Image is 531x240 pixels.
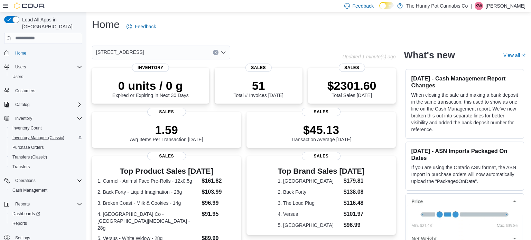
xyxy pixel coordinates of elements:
[475,2,482,10] span: KW
[302,152,341,160] span: Sales
[97,200,199,207] dt: 3. Broken Coast - Milk & Cookies - 14g
[7,72,85,81] button: Users
[278,167,365,175] h3: Top Brand Sales [DATE]
[97,211,199,231] dt: 4. [GEOGRAPHIC_DATA] Co - [GEOGRAPHIC_DATA][MEDICAL_DATA] - 28g
[7,123,85,133] button: Inventory Count
[10,124,45,132] a: Inventory Count
[411,75,518,89] h3: [DATE] - Cash Management Report Changes
[10,210,82,218] span: Dashboards
[406,2,468,10] p: The Hunny Pot Cannabis Co
[10,73,26,81] a: Users
[12,114,35,123] button: Inventory
[7,162,85,172] button: Transfers
[221,50,226,55] button: Open list of options
[10,186,50,194] a: Cash Management
[135,23,156,30] span: Feedback
[278,189,341,195] dt: 2. Back Forty
[12,164,30,170] span: Transfers
[475,2,483,10] div: Kayla Weaver
[12,63,82,71] span: Users
[124,20,159,33] a: Feedback
[130,123,203,142] div: Avg Items Per Transaction [DATE]
[202,177,235,185] dd: $161.82
[12,49,82,57] span: Home
[10,219,82,228] span: Reports
[97,177,199,184] dt: 1. Carmel - Animal Face Pre-Rolls - 12x0.5g
[302,108,341,116] span: Sales
[132,64,169,72] span: Inventory
[92,18,120,31] h1: Home
[10,124,82,132] span: Inventory Count
[202,210,235,218] dd: $91.95
[291,123,352,142] div: Transaction Average [DATE]
[147,108,186,116] span: Sales
[338,64,365,72] span: Sales
[12,145,44,150] span: Purchase Orders
[344,221,365,229] dd: $96.99
[12,86,82,95] span: Customers
[112,79,189,93] p: 0 units / 0 g
[327,79,376,93] p: $2301.60
[10,219,30,228] a: Reports
[327,79,376,98] div: Total Sales [DATE]
[12,154,47,160] span: Transfers (Classic)
[10,210,43,218] a: Dashboards
[12,125,42,131] span: Inventory Count
[10,134,67,142] a: Inventory Manager (Classic)
[12,63,29,71] button: Users
[12,176,82,185] span: Operations
[12,74,23,79] span: Users
[291,123,352,137] p: $45.13
[278,211,341,218] dt: 4. Versus
[233,79,283,98] div: Total # Invoices [DATE]
[12,87,38,95] a: Customers
[12,49,29,57] a: Home
[7,152,85,162] button: Transfers (Classic)
[471,2,472,10] p: |
[15,64,26,70] span: Users
[7,209,85,219] a: Dashboards
[521,54,525,58] svg: External link
[1,176,85,185] button: Operations
[97,167,235,175] h3: Top Product Sales [DATE]
[7,185,85,195] button: Cash Management
[147,152,186,160] span: Sales
[1,62,85,72] button: Users
[379,2,394,9] input: Dark Mode
[10,163,82,171] span: Transfers
[12,200,32,208] button: Reports
[12,188,47,193] span: Cash Management
[112,79,189,98] div: Expired or Expiring in Next 30 Days
[486,2,525,10] p: [PERSON_NAME]
[404,50,455,61] h2: What's new
[344,188,365,196] dd: $138.08
[344,177,365,185] dd: $179.81
[353,2,374,9] span: Feedback
[202,199,235,207] dd: $96.99
[7,219,85,228] button: Reports
[10,153,50,161] a: Transfers (Classic)
[411,164,518,185] p: If you are using the Ontario ASN format, the ASN Import in purchase orders will now automatically...
[379,9,380,10] span: Dark Mode
[12,211,40,217] span: Dashboards
[278,200,341,207] dt: 3. The Loud Plug
[278,177,341,184] dt: 1. [GEOGRAPHIC_DATA]
[15,88,35,94] span: Customers
[344,210,365,218] dd: $101.97
[12,100,32,109] button: Catalog
[245,64,272,72] span: Sales
[10,163,32,171] a: Transfers
[503,52,525,58] a: View allExternal link
[130,123,203,137] p: 1.59
[213,50,218,55] button: Clear input
[10,186,82,194] span: Cash Management
[7,143,85,152] button: Purchase Orders
[1,199,85,209] button: Reports
[1,114,85,123] button: Inventory
[411,147,518,161] h3: [DATE] - ASN Imports Packaged On Dates
[342,54,395,59] p: Updated 1 minute(s) ago
[12,176,38,185] button: Operations
[278,222,341,229] dt: 5. [GEOGRAPHIC_DATA]
[19,16,82,30] span: Load All Apps in [GEOGRAPHIC_DATA]
[15,116,32,121] span: Inventory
